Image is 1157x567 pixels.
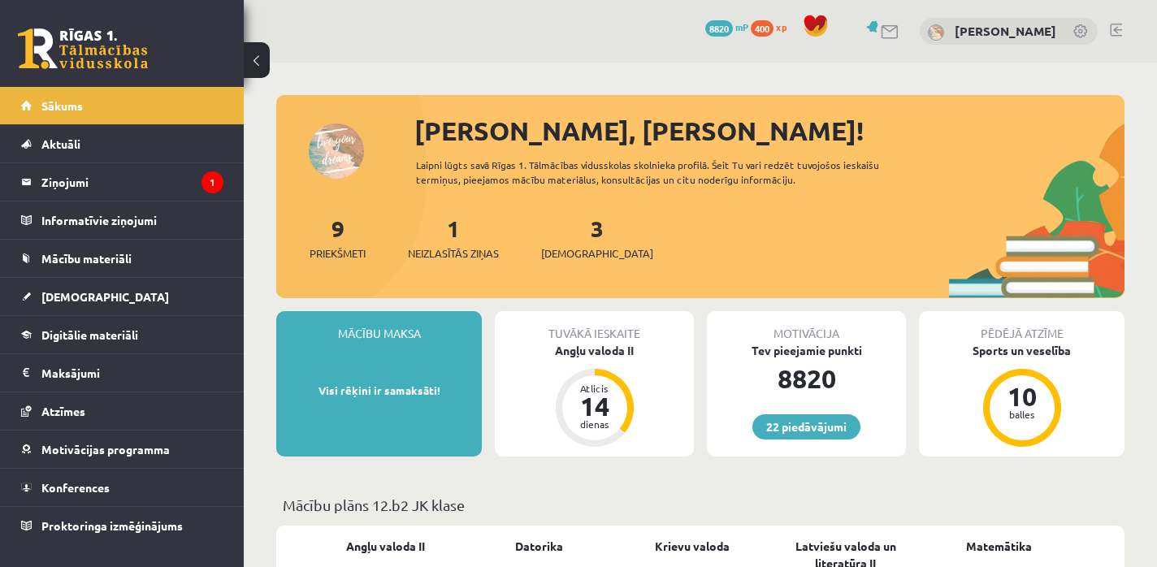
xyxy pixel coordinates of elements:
a: Digitālie materiāli [21,316,223,353]
legend: Maksājumi [41,354,223,392]
a: Maksājumi [21,354,223,392]
a: Datorika [515,538,563,555]
div: Laipni lūgts savā Rīgas 1. Tālmācības vidusskolas skolnieka profilā. Šeit Tu vari redzēt tuvojošo... [416,158,925,187]
a: [PERSON_NAME] [955,23,1056,39]
div: balles [998,409,1046,419]
a: Krievu valoda [655,538,730,555]
span: 400 [751,20,773,37]
span: [DEMOGRAPHIC_DATA] [541,245,653,262]
i: 1 [201,171,223,193]
span: mP [735,20,748,33]
span: Neizlasītās ziņas [408,245,499,262]
div: dienas [570,419,619,429]
span: Konferences [41,480,110,495]
p: Mācību plāns 12.b2 JK klase [283,494,1118,516]
div: Atlicis [570,383,619,393]
a: 8820 mP [705,20,748,33]
a: Aktuāli [21,125,223,162]
a: [DEMOGRAPHIC_DATA] [21,278,223,315]
a: 22 piedāvājumi [752,414,860,439]
span: Aktuāli [41,136,80,151]
div: 10 [998,383,1046,409]
span: [DEMOGRAPHIC_DATA] [41,289,169,304]
span: Atzīmes [41,404,85,418]
img: Marta Laura Neļķe [928,24,944,41]
div: Motivācija [707,311,906,342]
a: Sports un veselība 10 balles [919,342,1124,449]
span: Sākums [41,98,83,113]
a: 400 xp [751,20,795,33]
a: 1Neizlasītās ziņas [408,214,499,262]
a: Ziņojumi1 [21,163,223,201]
p: Visi rēķini ir samaksāti! [284,383,474,399]
div: 14 [570,393,619,419]
span: 8820 [705,20,733,37]
a: 9Priekšmeti [310,214,366,262]
a: Proktoringa izmēģinājums [21,507,223,544]
div: Sports un veselība [919,342,1124,359]
legend: Informatīvie ziņojumi [41,201,223,239]
span: Proktoringa izmēģinājums [41,518,183,533]
span: Mācību materiāli [41,251,132,266]
a: Motivācijas programma [21,431,223,468]
a: Atzīmes [21,392,223,430]
div: Angļu valoda II [495,342,694,359]
a: Rīgas 1. Tālmācības vidusskola [18,28,148,69]
a: Angļu valoda II [346,538,425,555]
span: Priekšmeti [310,245,366,262]
div: 8820 [707,359,906,398]
legend: Ziņojumi [41,163,223,201]
a: Angļu valoda II Atlicis 14 dienas [495,342,694,449]
a: 3[DEMOGRAPHIC_DATA] [541,214,653,262]
div: Tev pieejamie punkti [707,342,906,359]
div: Mācību maksa [276,311,482,342]
a: Sākums [21,87,223,124]
span: xp [776,20,786,33]
div: Tuvākā ieskaite [495,311,694,342]
a: Informatīvie ziņojumi [21,201,223,239]
a: Matemātika [966,538,1032,555]
div: [PERSON_NAME], [PERSON_NAME]! [414,111,1124,150]
a: Mācību materiāli [21,240,223,277]
a: Konferences [21,469,223,506]
span: Digitālie materiāli [41,327,138,342]
div: Pēdējā atzīme [919,311,1124,342]
span: Motivācijas programma [41,442,170,457]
